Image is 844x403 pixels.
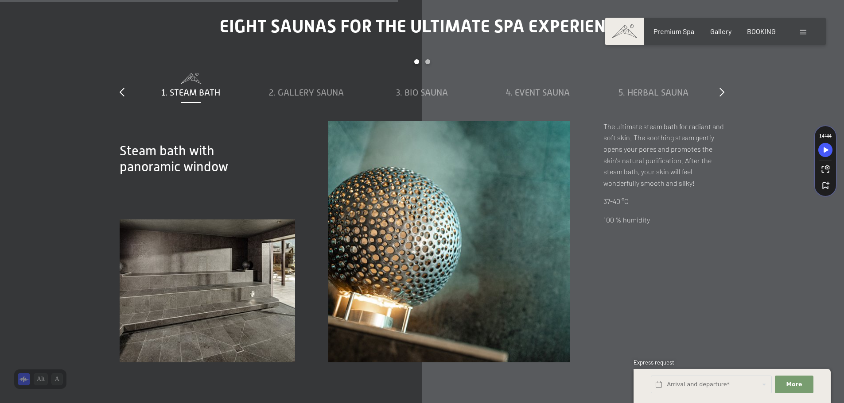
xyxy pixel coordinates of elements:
a: Gallery [710,27,731,35]
a: Premium Spa [653,27,694,35]
span: 1. Steam bath [161,88,220,97]
p: 37-40 °C [603,196,724,207]
span: 2. Gallery sauna [269,88,344,97]
p: The ultimate steam bath for radiant and soft skin. The soothing steam gently opens your pores and... [603,121,724,189]
span: More [786,380,802,388]
div: Carousel Page 2 [425,59,430,64]
span: 3. Bio sauna [396,88,448,97]
span: Steam bath with panoramic window [120,143,228,174]
img: [Translate to Englisch:] [328,121,570,362]
span: 5. Herbal sauna [618,88,688,97]
a: BOOKING [747,27,776,35]
span: Eight saunas for the ultimate spa experience [220,16,625,37]
div: Carousel Pagination [133,59,711,73]
p: 100 % humidity [603,214,724,226]
img: [Translate to Englisch:] [120,219,295,362]
button: More [775,376,813,394]
div: Carousel Page 1 (Current Slide) [414,59,419,64]
span: 4. Event sauna [506,88,570,97]
span: Express request [634,359,674,366]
